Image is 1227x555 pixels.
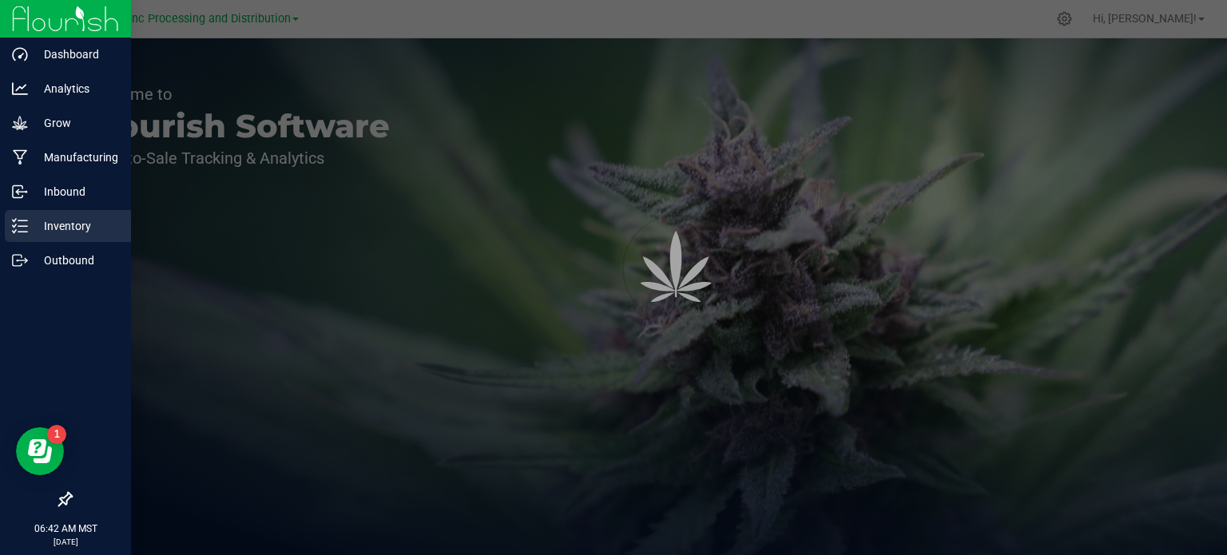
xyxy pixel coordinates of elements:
[7,521,124,536] p: 06:42 AM MST
[16,427,64,475] iframe: Resource center
[7,536,124,548] p: [DATE]
[12,184,28,200] inline-svg: Inbound
[12,149,28,165] inline-svg: Manufacturing
[28,251,124,270] p: Outbound
[12,81,28,97] inline-svg: Analytics
[28,182,124,201] p: Inbound
[12,252,28,268] inline-svg: Outbound
[28,148,124,167] p: Manufacturing
[28,216,124,236] p: Inventory
[28,45,124,64] p: Dashboard
[28,79,124,98] p: Analytics
[47,425,66,444] iframe: Resource center unread badge
[12,115,28,131] inline-svg: Grow
[12,218,28,234] inline-svg: Inventory
[12,46,28,62] inline-svg: Dashboard
[28,113,124,133] p: Grow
